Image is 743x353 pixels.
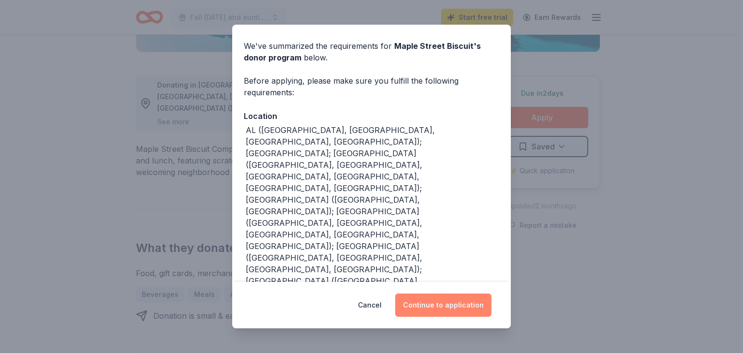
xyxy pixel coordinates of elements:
[244,75,499,98] div: Before applying, please make sure you fulfill the following requirements:
[358,294,382,317] button: Cancel
[244,110,499,122] div: Location
[395,294,491,317] button: Continue to application
[244,40,499,63] div: We've summarized the requirements for below.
